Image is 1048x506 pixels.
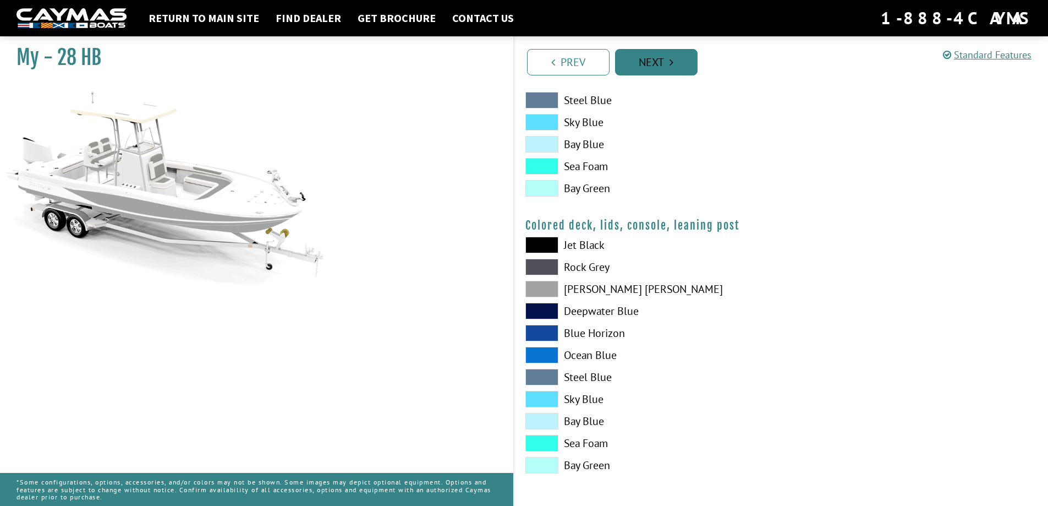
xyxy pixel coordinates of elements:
a: Prev [527,49,610,75]
label: Sea Foam [525,435,770,451]
h4: Colored deck, lids, console, leaning post [525,219,1038,232]
label: Steel Blue [525,369,770,385]
a: Find Dealer [270,11,347,25]
a: Get Brochure [352,11,441,25]
a: Standard Features [943,48,1031,61]
p: *Some configurations, options, accessories, and/or colors may not be shown. Some images may depic... [17,473,497,506]
label: Sea Foam [525,158,770,175]
label: Bay Green [525,457,770,474]
label: [PERSON_NAME] [PERSON_NAME] [525,281,770,297]
label: Bay Blue [525,136,770,153]
label: Steel Blue [525,92,770,108]
label: Sky Blue [525,114,770,130]
a: Next [615,49,698,75]
img: white-logo-c9c8dbefe5ff5ceceb0f0178aa75bf4bb51f6bca0971e226c86eb53dfe498488.png [17,8,127,29]
label: Sky Blue [525,391,770,407]
label: Bay Blue [525,413,770,429]
label: Deepwater Blue [525,303,770,319]
label: Blue Horizon [525,325,770,341]
label: Jet Black [525,237,770,253]
label: Bay Green [525,180,770,197]
label: Ocean Blue [525,347,770,363]
h1: My - 28 HB [17,45,486,70]
a: Return to main site [143,11,265,25]
label: Rock Grey [525,259,770,275]
div: 1-888-4CAYMAS [881,6,1031,30]
a: Contact Us [447,11,519,25]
